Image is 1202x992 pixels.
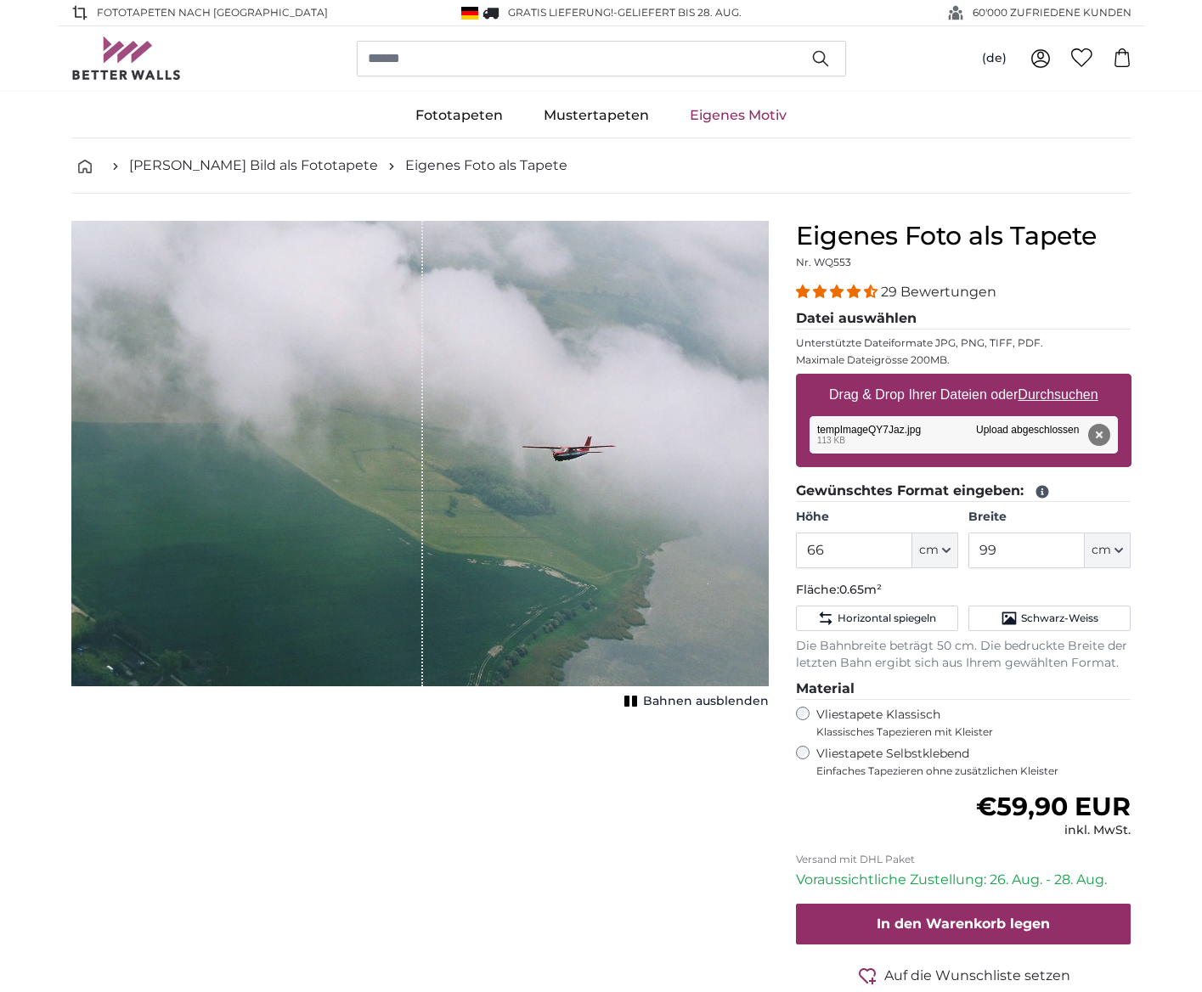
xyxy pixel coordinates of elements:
[613,6,742,19] span: -
[796,679,1131,700] legend: Material
[461,7,478,20] img: Deutschland
[643,693,769,710] span: Bahnen ausblenden
[881,284,996,300] span: 29 Bewertungen
[1085,533,1131,568] button: cm
[796,284,881,300] span: 4.34 stars
[968,43,1020,74] button: (de)
[71,221,769,713] div: 1 of 1
[796,638,1131,672] p: Die Bahnbreite beträgt 50 cm. Die bedruckte Breite der letzten Bahn ergibt sich aus Ihrem gewählt...
[816,725,1117,739] span: Klassisches Tapezieren mit Kleister
[618,6,742,19] span: Geliefert bis 28. Aug.
[523,93,669,138] a: Mustertapeten
[669,93,807,138] a: Eigenes Motiv
[796,509,958,526] label: Höhe
[884,966,1070,986] span: Auf die Wunschliste setzen
[1092,542,1111,559] span: cm
[796,481,1131,502] legend: Gewünschtes Format eingeben:
[976,822,1131,839] div: inkl. MwSt.
[508,6,613,19] span: GRATIS Lieferung!
[796,853,1131,866] p: Versand mit DHL Paket
[796,870,1131,890] p: Voraussichtliche Zustellung: 26. Aug. - 28. Aug.
[838,612,936,625] span: Horizontal spiegeln
[968,509,1131,526] label: Breite
[839,582,882,597] span: 0.65m²
[816,707,1117,739] label: Vliestapete Klassisch
[976,791,1131,822] span: €59,90 EUR
[395,93,523,138] a: Fototapeten
[973,5,1131,20] span: 60'000 ZUFRIEDENE KUNDEN
[816,764,1131,778] span: Einfaches Tapezieren ohne zusätzlichen Kleister
[796,904,1131,944] button: In den Warenkorb legen
[796,353,1131,367] p: Maximale Dateigrösse 200MB.
[405,155,567,176] a: Eigenes Foto als Tapete
[796,606,958,631] button: Horizontal spiegeln
[71,37,182,80] img: Betterwalls
[796,582,1131,599] p: Fläche:
[796,308,1131,330] legend: Datei auswählen
[1021,612,1098,625] span: Schwarz-Weiss
[919,542,939,559] span: cm
[129,155,378,176] a: [PERSON_NAME] Bild als Fototapete
[816,746,1131,778] label: Vliestapete Selbstklebend
[968,606,1131,631] button: Schwarz-Weiss
[796,336,1131,350] p: Unterstützte Dateiformate JPG, PNG, TIFF, PDF.
[912,533,958,568] button: cm
[796,256,851,268] span: Nr. WQ553
[97,5,328,20] span: Fototapeten nach [GEOGRAPHIC_DATA]
[822,378,1105,412] label: Drag & Drop Ihrer Dateien oder
[71,138,1131,194] nav: breadcrumbs
[796,221,1131,251] h1: Eigenes Foto als Tapete
[619,690,769,713] button: Bahnen ausblenden
[1018,387,1098,402] u: Durchsuchen
[877,916,1050,932] span: In den Warenkorb legen
[796,965,1131,986] button: Auf die Wunschliste setzen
